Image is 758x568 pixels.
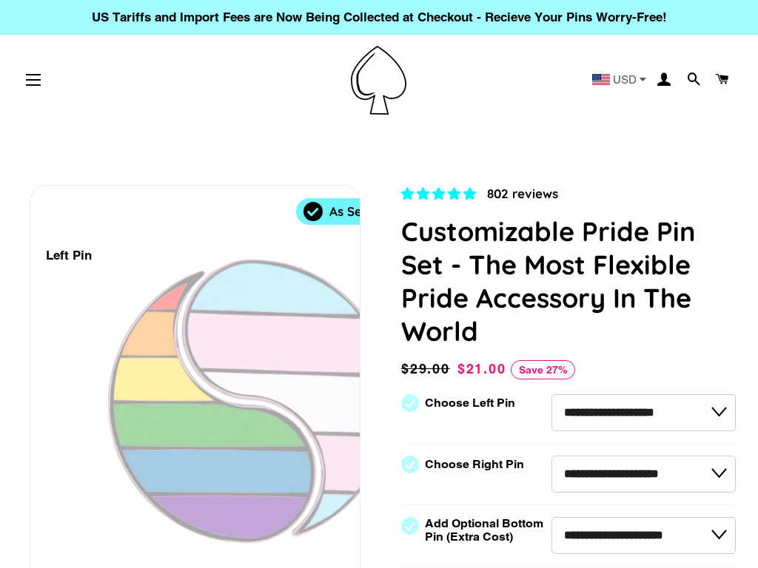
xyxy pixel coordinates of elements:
[457,361,506,376] span: $21.00
[401,359,454,379] span: $29.00
[351,46,406,115] img: Pin-Ace
[401,214,736,348] h1: Customizable Pride Pin Set - The Most Flexible Pride Accessory In The World
[425,458,524,471] label: Choose Right Pin
[487,186,558,201] span: 802 reviews
[401,186,480,201] span: 4.83 stars
[613,74,637,85] span: USD
[511,360,575,379] span: Save 27%
[425,517,549,544] label: Add Optional Bottom Pin (Extra Cost)
[425,396,515,410] label: Choose Left Pin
